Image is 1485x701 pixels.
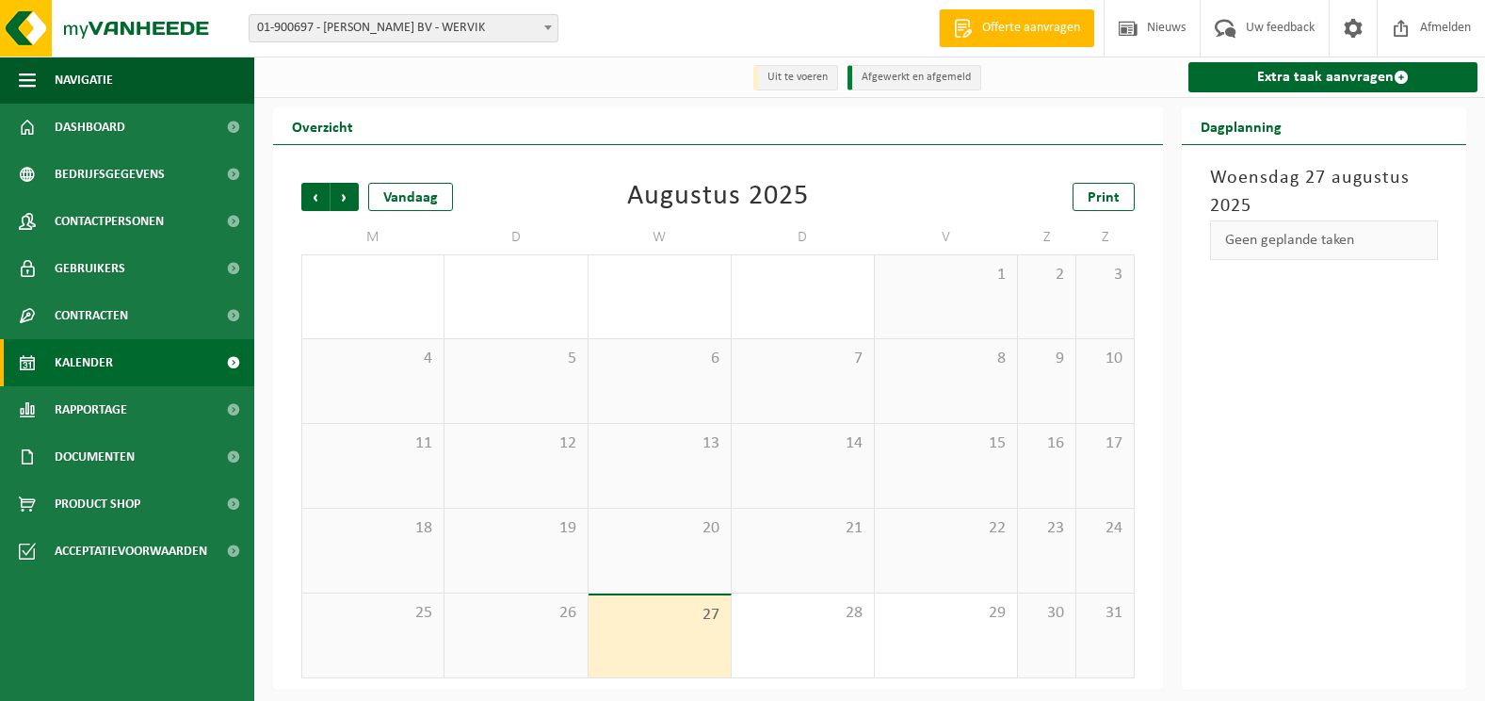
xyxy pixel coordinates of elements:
[249,14,558,42] span: 01-900697 - DESMARETS - LECOMPTE BV - WERVIK
[1086,518,1124,539] span: 24
[884,349,1008,369] span: 8
[454,433,577,454] span: 12
[1210,220,1438,260] div: Geen geplande taken
[598,433,721,454] span: 13
[1027,518,1066,539] span: 23
[589,220,732,254] td: W
[454,603,577,624] span: 26
[55,57,113,104] span: Navigatie
[301,183,330,211] span: Vorige
[312,349,434,369] span: 4
[1086,433,1124,454] span: 17
[1188,62,1477,92] a: Extra taak aanvragen
[55,245,125,292] span: Gebruikers
[627,183,809,211] div: Augustus 2025
[273,107,372,144] h2: Overzicht
[741,603,864,624] span: 28
[55,292,128,339] span: Contracten
[598,518,721,539] span: 20
[312,518,434,539] span: 18
[1182,107,1300,144] h2: Dagplanning
[875,220,1018,254] td: V
[1076,220,1135,254] td: Z
[741,433,864,454] span: 14
[312,603,434,624] span: 25
[1027,265,1066,285] span: 2
[301,220,444,254] td: M
[1018,220,1076,254] td: Z
[55,104,125,151] span: Dashboard
[55,151,165,198] span: Bedrijfsgegevens
[454,518,577,539] span: 19
[1027,433,1066,454] span: 16
[368,183,453,211] div: Vandaag
[250,15,557,41] span: 01-900697 - DESMARETS - LECOMPTE BV - WERVIK
[331,183,359,211] span: Volgende
[741,349,864,369] span: 7
[741,518,864,539] span: 21
[444,220,588,254] td: D
[598,349,721,369] span: 6
[1086,265,1124,285] span: 3
[55,198,164,245] span: Contactpersonen
[977,19,1085,38] span: Offerte aanvragen
[939,9,1094,47] a: Offerte aanvragen
[884,433,1008,454] span: 15
[884,265,1008,285] span: 1
[732,220,875,254] td: D
[847,65,981,90] li: Afgewerkt en afgemeld
[1086,349,1124,369] span: 10
[312,433,434,454] span: 11
[598,605,721,626] span: 27
[1073,183,1135,211] a: Print
[55,481,140,528] span: Product Shop
[753,65,838,90] li: Uit te voeren
[1086,603,1124,624] span: 31
[1210,164,1438,220] h3: Woensdag 27 augustus 2025
[55,386,127,433] span: Rapportage
[1088,190,1120,205] span: Print
[55,433,135,481] span: Documenten
[454,349,577,369] span: 5
[1027,349,1066,369] span: 9
[55,528,207,575] span: Acceptatievoorwaarden
[884,603,1008,624] span: 29
[55,339,113,386] span: Kalender
[1027,603,1066,624] span: 30
[884,518,1008,539] span: 22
